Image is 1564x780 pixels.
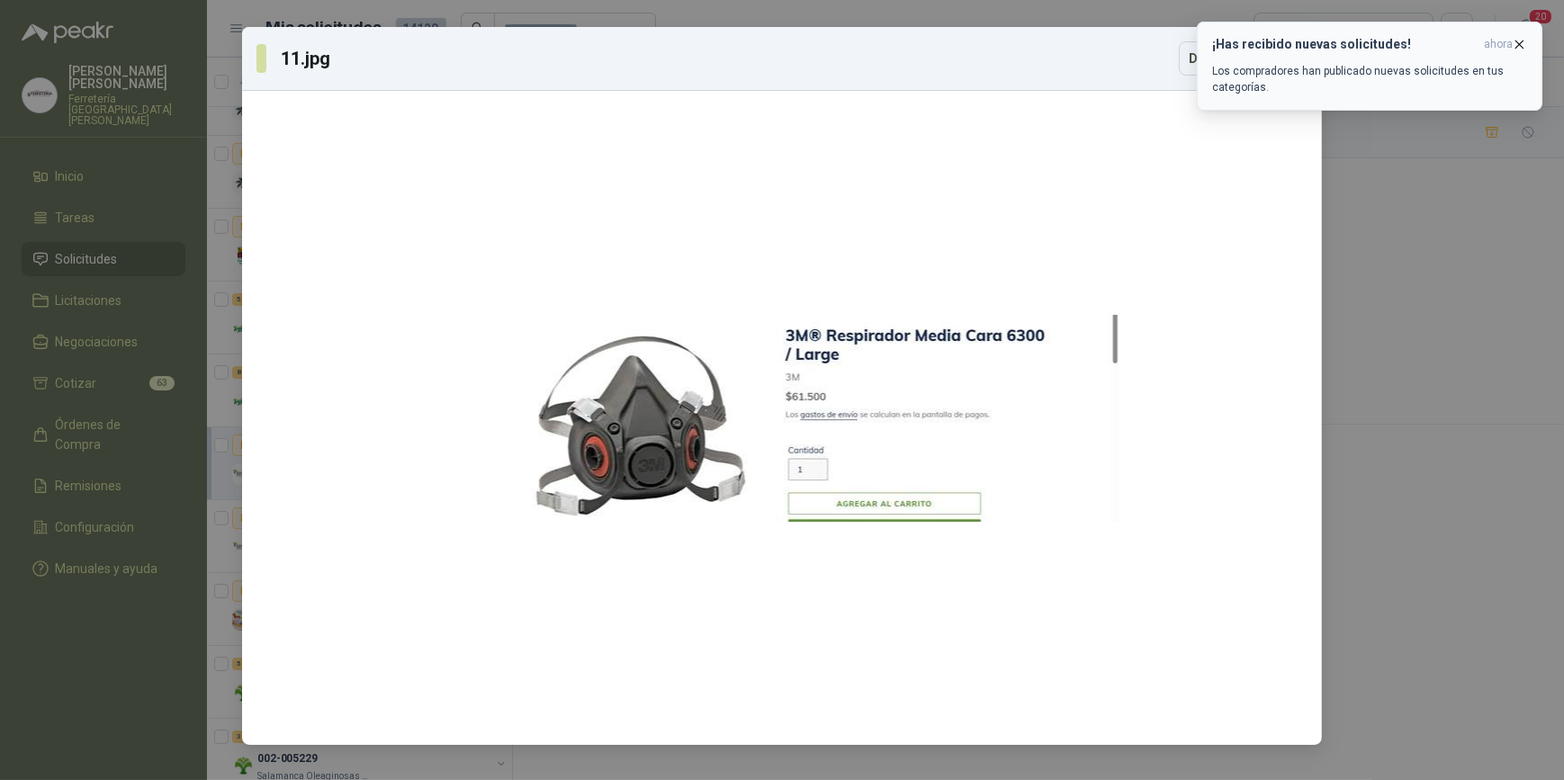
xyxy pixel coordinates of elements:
[1197,22,1542,111] button: ¡Has recibido nuevas solicitudes!ahora Los compradores han publicado nuevas solicitudes en tus ca...
[1484,37,1513,52] span: ahora
[1212,63,1527,95] p: Los compradores han publicado nuevas solicitudes en tus categorías.
[1179,41,1279,76] button: Descargar
[281,45,335,72] h3: 11.jpg
[1212,37,1477,52] h3: ¡Has recibido nuevas solicitudes!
